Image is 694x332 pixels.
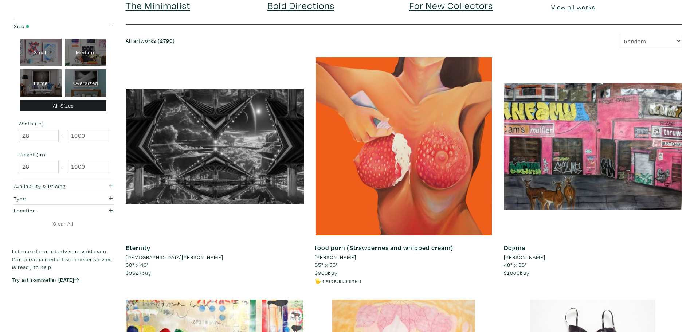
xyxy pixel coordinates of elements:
[504,243,525,252] a: Dogma
[12,247,115,271] p: Let one of our art advisors guide you. Our personalized art sommelier service is ready to help.
[126,269,151,276] span: buy
[62,162,64,172] span: -
[551,3,595,11] a: View all works
[20,39,62,66] div: Small
[62,131,64,141] span: -
[504,261,527,268] span: 48" x 35"
[504,253,682,261] a: [PERSON_NAME]
[315,277,493,285] li: 🖐️
[126,38,399,44] h6: All artworks (2790)
[14,207,86,215] div: Location
[12,220,115,228] a: Clear All
[65,39,106,66] div: Medium
[315,253,356,261] li: [PERSON_NAME]
[315,253,493,261] a: [PERSON_NAME]
[12,276,79,283] a: Try art sommelier [DATE]
[19,152,108,157] small: Height (in)
[315,261,338,268] span: 55" x 55"
[20,69,62,97] div: Large
[126,253,304,261] a: [DEMOGRAPHIC_DATA][PERSON_NAME]
[126,269,142,276] span: $3527
[12,192,115,204] button: Type
[14,22,86,30] div: Size
[12,20,115,32] button: Size
[126,243,150,252] a: Eternity
[65,69,106,97] div: Oversized
[322,278,362,284] small: 4 people like this
[19,121,108,126] small: Width (in)
[20,100,107,112] div: All Sizes
[504,269,520,276] span: $1000
[12,291,115,306] iframe: Customer reviews powered by Trustpilot
[12,205,115,217] button: Location
[14,182,86,190] div: Availability & Pricing
[12,180,115,192] button: Availability & Pricing
[14,195,86,203] div: Type
[126,261,149,268] span: 60" x 40"
[315,269,337,276] span: buy
[126,253,223,261] li: [DEMOGRAPHIC_DATA][PERSON_NAME]
[315,243,453,252] a: food porn (Strawberries and whipped cream)
[504,253,545,261] li: [PERSON_NAME]
[315,269,328,276] span: $900
[504,269,529,276] span: buy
